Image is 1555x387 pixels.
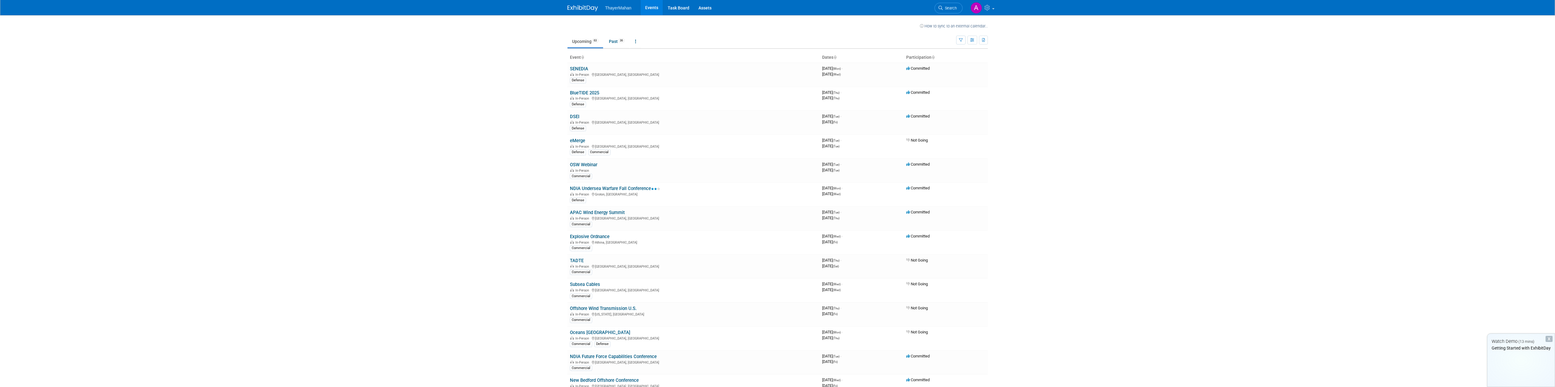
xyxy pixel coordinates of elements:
[935,3,963,13] a: Search
[570,216,817,220] div: [GEOGRAPHIC_DATA], [GEOGRAPHIC_DATA]
[575,97,591,100] span: In-Person
[575,361,591,364] span: In-Person
[833,163,839,166] span: (Tue)
[570,354,657,359] a: NDIA Future Force Capabilities Conference
[570,258,584,263] a: TADTE
[570,234,610,239] a: Explosive Ordnance
[570,126,586,131] div: Defense
[570,120,817,125] div: [GEOGRAPHIC_DATA], [GEOGRAPHIC_DATA]
[567,36,603,47] a: Upcoming63
[822,258,841,262] span: [DATE]
[833,115,839,118] span: (Tue)
[570,169,574,172] img: In-Person Event
[575,169,591,173] span: In-Person
[833,121,838,124] span: (Fri)
[570,241,574,244] img: In-Person Event
[833,241,838,244] span: (Fri)
[906,210,930,214] span: Committed
[567,52,820,63] th: Event
[822,282,843,286] span: [DATE]
[833,211,839,214] span: (Tue)
[570,336,574,340] img: In-Person Event
[906,162,930,167] span: Committed
[575,216,591,220] span: In-Person
[575,192,591,196] span: In-Person
[570,121,574,124] img: In-Person Event
[822,264,839,268] span: [DATE]
[605,5,631,10] span: ThayerMahan
[822,210,841,214] span: [DATE]
[570,192,817,196] div: Groton, [GEOGRAPHIC_DATA]
[842,66,843,71] span: -
[822,234,843,238] span: [DATE]
[570,90,599,96] a: BlueTIDE 2025
[822,114,841,118] span: [DATE]
[618,38,625,43] span: 36
[575,288,591,292] span: In-Person
[604,36,629,47] a: Past36
[906,354,930,358] span: Committed
[575,312,591,316] span: In-Person
[842,330,843,334] span: -
[833,73,841,76] span: (Wed)
[570,72,817,77] div: [GEOGRAPHIC_DATA], [GEOGRAPHIC_DATA]
[833,235,841,238] span: (Wed)
[906,186,930,190] span: Committed
[570,162,597,167] a: OSW Webinar
[906,258,928,262] span: Not Going
[822,359,838,364] span: [DATE]
[842,378,843,382] span: -
[570,66,588,72] a: SENEDIA
[570,378,639,383] a: New Bedford Offshore Conference
[570,269,592,275] div: Commercial
[575,265,591,269] span: In-Person
[570,102,586,107] div: Defense
[833,91,839,94] span: (Thu)
[906,378,930,382] span: Committed
[833,265,839,268] span: (Sat)
[570,245,592,251] div: Commercial
[906,138,928,142] span: Not Going
[570,97,574,100] img: In-Person Event
[842,234,843,238] span: -
[570,210,625,215] a: APAC Wind Energy Summit
[822,66,843,71] span: [DATE]
[822,378,843,382] span: [DATE]
[833,283,841,286] span: (Wed)
[906,66,930,71] span: Committed
[906,114,930,118] span: Committed
[570,145,574,148] img: In-Person Event
[822,311,838,316] span: [DATE]
[575,241,591,245] span: In-Person
[833,216,839,220] span: (Thu)
[833,378,841,382] span: (Wed)
[931,55,935,60] a: Sort by Participation Type
[822,192,841,196] span: [DATE]
[822,120,838,124] span: [DATE]
[570,73,574,76] img: In-Person Event
[822,90,841,95] span: [DATE]
[570,192,574,195] img: In-Person Event
[570,198,586,203] div: Defense
[570,264,817,269] div: [GEOGRAPHIC_DATA], [GEOGRAPHIC_DATA]
[570,288,574,291] img: In-Person Event
[570,336,817,340] div: [GEOGRAPHIC_DATA], [GEOGRAPHIC_DATA]
[570,311,817,316] div: [US_STATE], [GEOGRAPHIC_DATA]
[575,121,591,125] span: In-Person
[970,2,982,14] img: Andrew Stockwell
[820,52,904,63] th: Dates
[575,73,591,77] span: In-Person
[570,361,574,364] img: In-Person Event
[570,114,579,119] a: DSEI
[570,360,817,364] div: [GEOGRAPHIC_DATA], [GEOGRAPHIC_DATA]
[842,282,843,286] span: -
[906,330,928,334] span: Not Going
[822,354,841,358] span: [DATE]
[943,6,957,10] span: Search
